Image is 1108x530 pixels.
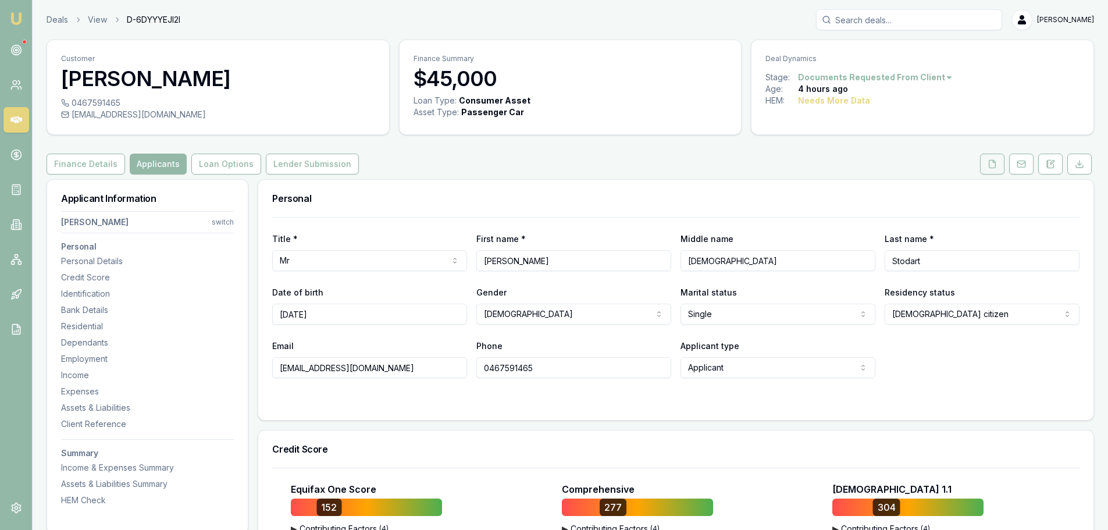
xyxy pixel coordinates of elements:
[61,495,234,506] div: HEM Check
[414,54,728,63] p: Finance Summary
[414,95,457,106] div: Loan Type:
[272,287,323,297] label: Date of birth
[798,95,870,106] div: Needs More Data
[88,14,107,26] a: View
[681,341,739,351] label: Applicant type
[61,109,375,120] div: [EMAIL_ADDRESS][DOMAIN_NAME]
[61,304,234,316] div: Bank Details
[832,482,952,496] p: [DEMOGRAPHIC_DATA] 1.1
[61,216,129,228] div: [PERSON_NAME]
[681,287,737,297] label: Marital status
[61,386,234,397] div: Expenses
[681,234,733,244] label: Middle name
[885,234,934,244] label: Last name *
[272,194,1080,203] h3: Personal
[61,54,375,63] p: Customer
[127,154,189,175] a: Applicants
[61,255,234,267] div: Personal Details
[61,321,234,332] div: Residential
[316,499,341,516] div: 152
[61,402,234,414] div: Assets & Liabilities
[272,234,298,244] label: Title *
[765,83,798,95] div: Age:
[61,369,234,381] div: Income
[765,95,798,106] div: HEM:
[272,341,294,351] label: Email
[266,154,359,175] button: Lender Submission
[414,67,728,90] h3: $45,000
[61,353,234,365] div: Employment
[61,337,234,348] div: Dependants
[476,234,526,244] label: First name *
[47,14,68,26] a: Deals
[765,72,798,83] div: Stage:
[61,97,375,109] div: 0467591465
[9,12,23,26] img: emu-icon-u.png
[191,154,261,175] button: Loan Options
[127,14,180,26] span: D-6DYYYEJI2I
[873,499,900,516] div: 304
[291,482,376,496] p: Equifax One Score
[476,287,507,297] label: Gender
[263,154,361,175] a: Lender Submission
[816,9,1002,30] input: Search deals
[272,304,467,325] input: DD/MM/YYYY
[61,272,234,283] div: Credit Score
[47,154,125,175] button: Finance Details
[61,194,234,203] h3: Applicant Information
[1037,15,1094,24] span: [PERSON_NAME]
[600,499,626,516] div: 277
[272,444,1080,454] h3: Credit Score
[476,357,671,378] input: 0431 234 567
[461,106,524,118] div: Passenger Car
[765,54,1080,63] p: Deal Dynamics
[61,449,234,457] h3: Summary
[189,154,263,175] a: Loan Options
[476,341,503,351] label: Phone
[130,154,187,175] button: Applicants
[61,478,234,490] div: Assets & Liabilities Summary
[798,72,953,83] button: Documents Requested From Client
[885,287,955,297] label: Residency status
[47,154,127,175] a: Finance Details
[61,288,234,300] div: Identification
[47,14,180,26] nav: breadcrumb
[61,418,234,430] div: Client Reference
[61,243,234,251] h3: Personal
[61,462,234,474] div: Income & Expenses Summary
[798,83,848,95] div: 4 hours ago
[212,218,234,227] div: switch
[61,67,375,90] h3: [PERSON_NAME]
[414,106,459,118] div: Asset Type :
[562,482,635,496] p: Comprehensive
[459,95,530,106] div: Consumer Asset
